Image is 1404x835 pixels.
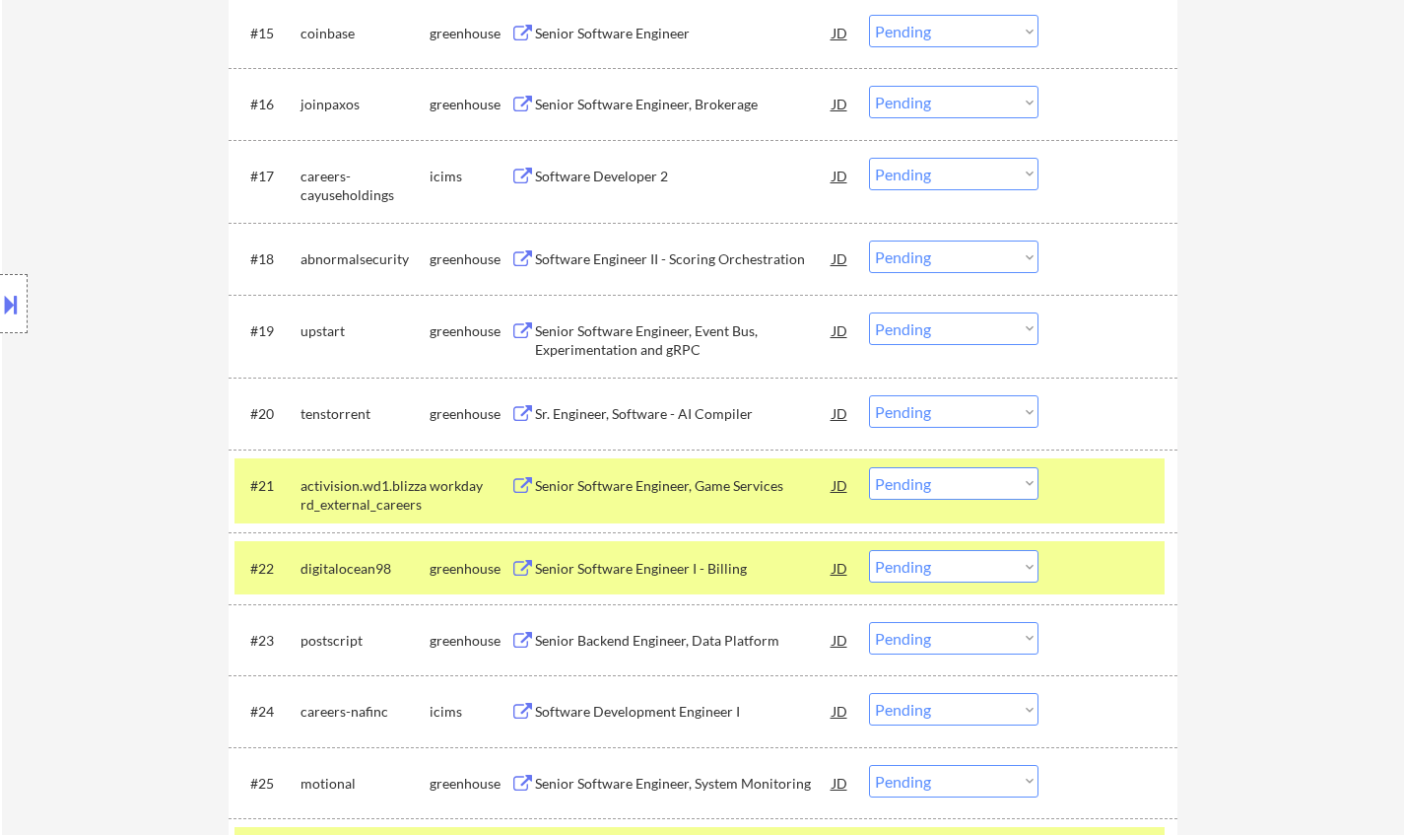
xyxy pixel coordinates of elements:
div: icims [430,167,510,186]
div: careers-nafinc [301,702,430,722]
div: greenhouse [430,559,510,579]
div: coinbase [301,24,430,43]
div: #15 [250,24,285,43]
div: motional [301,774,430,794]
div: JD [831,765,850,800]
div: Senior Software Engineer, Game Services [535,476,833,496]
div: JD [831,395,850,431]
div: #24 [250,702,285,722]
div: greenhouse [430,24,510,43]
div: greenhouse [430,774,510,794]
div: Software Developer 2 [535,167,833,186]
div: upstart [301,321,430,341]
div: Senior Software Engineer [535,24,833,43]
div: abnormalsecurity [301,249,430,269]
div: JD [831,15,850,50]
div: workday [430,476,510,496]
div: #23 [250,631,285,651]
div: careers-cayuseholdings [301,167,430,205]
div: Senior Software Engineer, Brokerage [535,95,833,114]
div: Software Engineer II - Scoring Orchestration [535,249,833,269]
div: JD [831,241,850,276]
div: JD [831,158,850,193]
div: Senior Backend Engineer, Data Platform [535,631,833,651]
div: #16 [250,95,285,114]
div: Senior Software Engineer, System Monitoring [535,774,833,794]
div: greenhouse [430,631,510,651]
div: #25 [250,774,285,794]
div: greenhouse [430,404,510,424]
div: JD [831,693,850,729]
div: Software Development Engineer I [535,702,833,722]
div: icims [430,702,510,722]
div: greenhouse [430,95,510,114]
div: tenstorrent [301,404,430,424]
div: digitalocean98 [301,559,430,579]
div: greenhouse [430,249,510,269]
div: JD [831,467,850,503]
div: joinpaxos [301,95,430,114]
div: greenhouse [430,321,510,341]
div: #22 [250,559,285,579]
div: activision.wd1.blizzard_external_careers [301,476,430,515]
div: JD [831,622,850,658]
div: Senior Software Engineer, Event Bus, Experimentation and gRPC [535,321,833,360]
div: Sr. Engineer, Software - AI Compiler [535,404,833,424]
div: JD [831,86,850,121]
div: postscript [301,631,430,651]
div: JD [831,313,850,348]
div: JD [831,550,850,586]
div: Senior Software Engineer I - Billing [535,559,833,579]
